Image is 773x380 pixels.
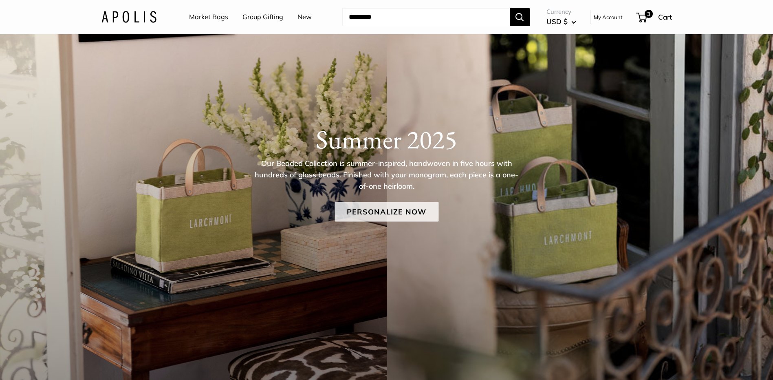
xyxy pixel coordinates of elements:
a: Market Bags [189,11,228,23]
input: Search... [342,8,510,26]
span: Cart [658,13,672,21]
a: Group Gifting [242,11,283,23]
p: Our Beaded Collection is summer-inspired, handwoven in five hours with hundreds of glass beads. F... [254,157,519,192]
button: Search [510,8,530,26]
span: 3 [644,10,652,18]
a: New [297,11,312,23]
a: Personalize Now [335,202,438,221]
button: USD $ [546,15,576,28]
span: Currency [546,6,576,18]
a: My Account [594,12,623,22]
a: 3 Cart [637,11,672,24]
span: USD $ [546,17,568,26]
img: Apolis [101,11,156,23]
h1: Summer 2025 [101,124,672,155]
